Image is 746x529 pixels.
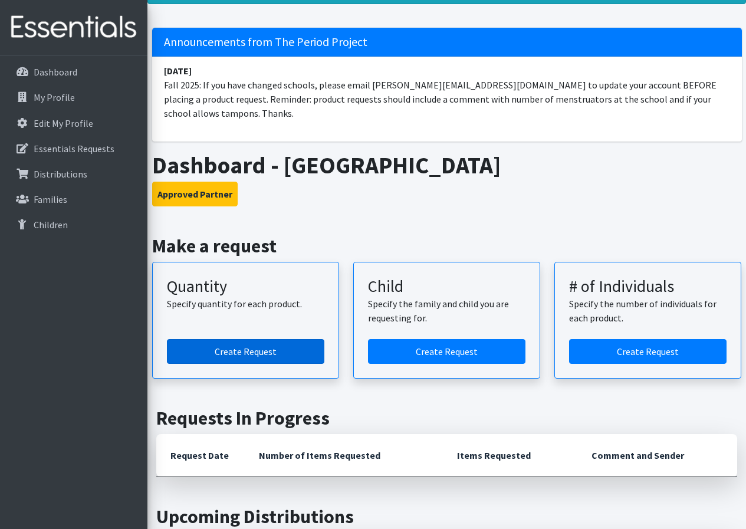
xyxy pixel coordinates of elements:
[368,277,525,297] h3: Child
[5,188,143,211] a: Families
[164,65,192,77] strong: [DATE]
[152,57,742,127] li: Fall 2025: If you have changed schools, please email [PERSON_NAME][EMAIL_ADDRESS][DOMAIN_NAME] to...
[167,297,324,311] p: Specify quantity for each product.
[5,162,143,186] a: Distributions
[443,434,578,477] th: Items Requested
[34,168,87,180] p: Distributions
[5,60,143,84] a: Dashboard
[34,193,67,205] p: Families
[577,434,737,477] th: Comment and Sender
[569,277,727,297] h3: # of Individuals
[152,182,238,206] button: Approved Partner
[5,8,143,47] img: HumanEssentials
[245,434,443,477] th: Number of Items Requested
[156,505,737,528] h2: Upcoming Distributions
[5,86,143,109] a: My Profile
[5,137,143,160] a: Essentials Requests
[368,339,525,364] a: Create a request for a child or family
[167,339,324,364] a: Create a request by quantity
[34,91,75,103] p: My Profile
[5,213,143,236] a: Children
[569,297,727,325] p: Specify the number of individuals for each product.
[569,339,727,364] a: Create a request by number of individuals
[152,235,742,257] h2: Make a request
[156,434,245,477] th: Request Date
[34,66,77,78] p: Dashboard
[34,219,68,231] p: Children
[34,143,114,155] p: Essentials Requests
[167,277,324,297] h3: Quantity
[5,111,143,135] a: Edit My Profile
[152,151,742,179] h1: Dashboard - [GEOGRAPHIC_DATA]
[368,297,525,325] p: Specify the family and child you are requesting for.
[34,117,93,129] p: Edit My Profile
[156,407,737,429] h2: Requests In Progress
[152,28,742,57] h5: Announcements from The Period Project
